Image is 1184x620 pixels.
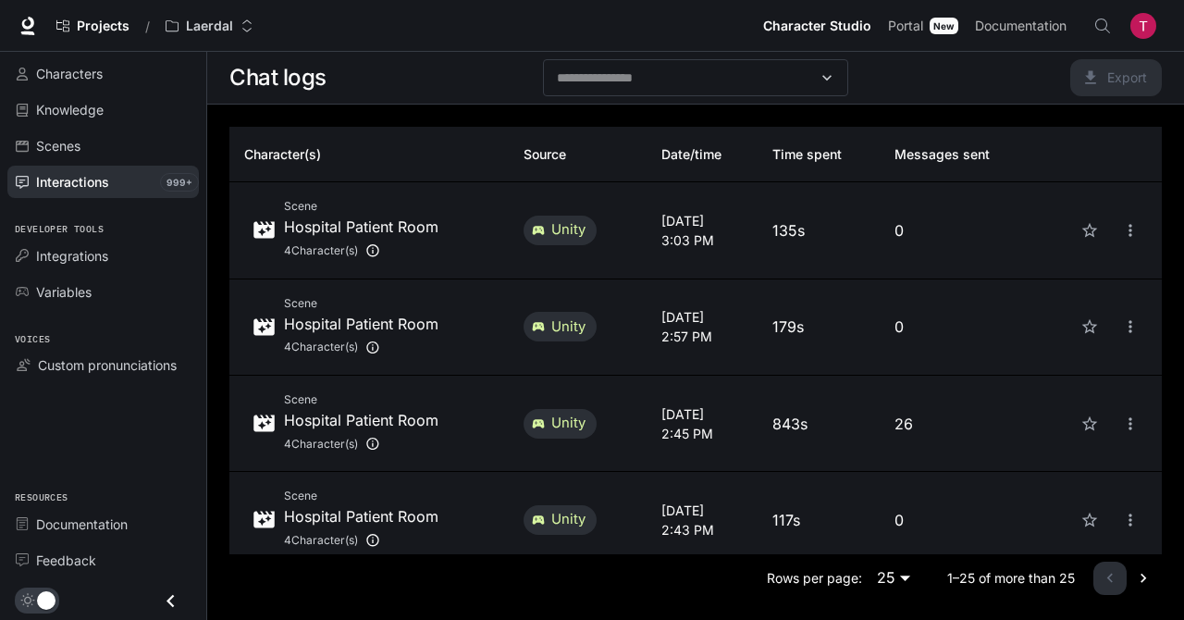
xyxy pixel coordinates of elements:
[284,435,358,453] span: 4 Character(s)
[540,317,597,337] span: unity
[772,316,865,338] p: 179s
[661,404,743,424] p: [DATE]
[284,531,358,550] span: 4 Character(s)
[48,7,138,44] a: Go to projects
[77,19,129,34] span: Projects
[772,509,865,531] p: 117s
[772,413,865,435] p: 843s
[894,219,1019,242] p: 0
[284,505,438,527] p: Hospital Patient Room
[7,130,199,162] a: Scenes
[7,276,199,308] a: Variables
[7,349,199,381] a: Custom pronunciations
[1114,310,1147,343] button: close
[7,57,199,90] a: Characters
[661,501,743,520] p: [DATE]
[1130,13,1156,39] img: User avatar
[661,327,743,346] p: 2:57 PM
[1073,503,1106,537] button: Favorite
[1114,407,1147,440] button: close
[1070,67,1162,85] span: Coming soon
[756,7,879,44] a: Character Studio
[160,173,199,192] span: 999+
[150,582,191,620] button: Close drawer
[540,510,597,529] span: unity
[36,172,109,192] span: Interactions
[36,515,128,534] span: Documentation
[7,166,199,198] a: Interactions
[36,64,103,83] span: Characters
[284,391,438,409] span: Scene
[284,238,438,263] div: James Turner, Monique Turner, James Test, James Turner (copy)
[758,127,880,182] th: Time spent
[7,240,199,272] a: Integrations
[661,230,743,250] p: 3:03 PM
[7,93,199,126] a: Knowledge
[284,527,438,552] div: James Turner, Monique Turner, James Test, James Turner (copy)
[767,569,862,588] p: Rows per page:
[284,216,438,238] p: Hospital Patient Room
[36,551,96,570] span: Feedback
[968,7,1080,44] a: Documentation
[284,242,358,260] span: 4 Character(s)
[36,136,80,155] span: Scenes
[540,220,597,240] span: unity
[38,355,177,375] span: Custom pronunciations
[157,7,262,44] button: Open workspace menu
[284,294,438,313] span: Scene
[881,7,966,44] a: PortalNew
[661,424,743,443] p: 2:45 PM
[975,15,1067,38] span: Documentation
[814,65,840,91] button: Open
[284,313,438,335] p: Hospital Patient Room
[869,564,918,593] div: 25
[772,219,865,242] p: 135s
[1114,503,1147,537] button: close
[284,487,438,505] span: Scene
[1073,214,1106,247] button: Favorite
[186,19,233,34] p: Laerdal
[1073,310,1106,343] button: Favorite
[1073,407,1106,440] button: Favorite
[763,15,871,38] span: Character Studio
[36,100,104,119] span: Knowledge
[661,211,743,230] p: [DATE]
[1084,7,1121,44] button: Open Command Menu
[647,127,758,182] th: Date/time
[894,509,1019,531] p: 0
[888,15,923,38] span: Portal
[894,316,1019,338] p: 0
[661,520,743,539] p: 2:43 PM
[284,431,438,456] div: James Turner, Monique Turner, James Test, James Turner (copy)
[540,414,597,433] span: unity
[1114,214,1147,247] button: close
[284,409,438,431] p: Hospital Patient Room
[930,18,958,34] div: New
[284,197,438,216] span: Scene
[7,508,199,540] a: Documentation
[1125,7,1162,44] button: User avatar
[509,127,646,182] th: Source
[284,335,438,360] div: James Turner, Monique Turner, James Test, James Turner (copy)
[37,589,55,610] span: Dark mode toggle
[36,282,92,302] span: Variables
[947,569,1075,588] p: 1–25 of more than 25
[880,127,1034,182] th: Messages sent
[284,338,358,356] span: 4 Character(s)
[7,544,199,577] a: Feedback
[229,127,509,182] th: Character(s)
[1127,562,1160,595] button: Go to next page
[661,307,743,327] p: [DATE]
[36,246,108,266] span: Integrations
[894,413,1019,435] p: 26
[138,17,157,36] div: /
[229,59,327,96] h1: Chat logs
